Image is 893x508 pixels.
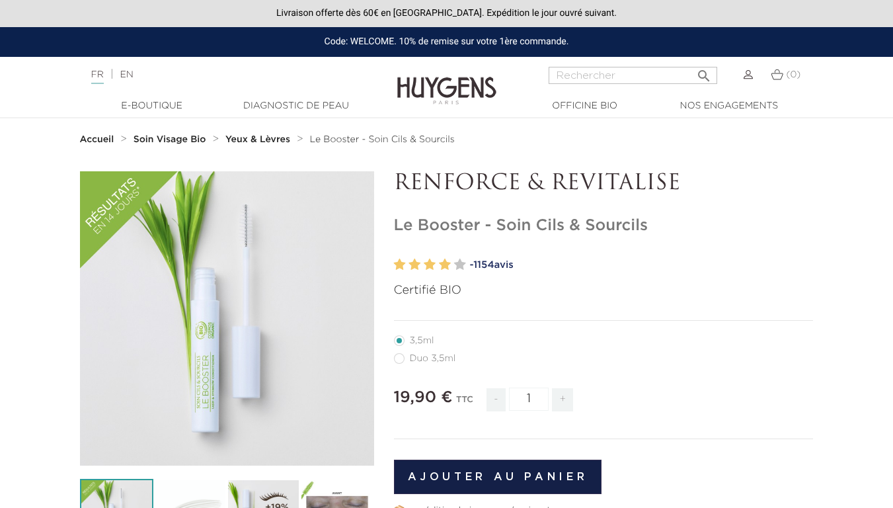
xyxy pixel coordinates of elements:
a: Le Booster - Soin Cils & Sourcils [309,134,454,145]
a: Diagnostic de peau [230,99,362,113]
img: Huygens [397,56,496,106]
a: E-Boutique [86,99,218,113]
span: - [486,388,505,411]
a: Nos engagements [663,99,795,113]
p: RENFORCE & REVITALISE [394,171,814,196]
strong: Soin Visage Bio [134,135,206,144]
label: Duo 3,5ml [394,353,472,364]
input: Rechercher [549,67,717,84]
a: Soin Visage Bio [134,134,210,145]
a: Officine Bio [519,99,651,113]
div: | [85,67,362,83]
span: 1154 [473,260,494,270]
label: 4 [439,255,451,275]
span: Le Booster - Soin Cils & Sourcils [309,135,454,144]
label: 1 [394,255,406,275]
span: + [552,388,573,411]
h1: Le Booster - Soin Cils & Sourcils [394,216,814,235]
label: 2 [408,255,420,275]
button:  [692,63,716,81]
label: 3,5ml [394,335,450,346]
i:  [696,64,712,80]
input: Quantité [509,388,549,411]
div: TTC [456,386,473,421]
a: Accueil [80,134,117,145]
label: 3 [424,255,436,275]
button: Ajouter au panier [394,460,602,494]
strong: Accueil [80,135,114,144]
label: 5 [454,255,466,275]
a: Yeux & Lèvres [225,134,293,145]
a: FR [91,70,104,84]
span: (0) [786,70,800,79]
a: EN [120,70,133,79]
span: 19,90 € [394,390,453,405]
strong: Yeux & Lèvres [225,135,290,144]
p: Certifié BIO [394,282,814,300]
a: -1154avis [470,255,814,275]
